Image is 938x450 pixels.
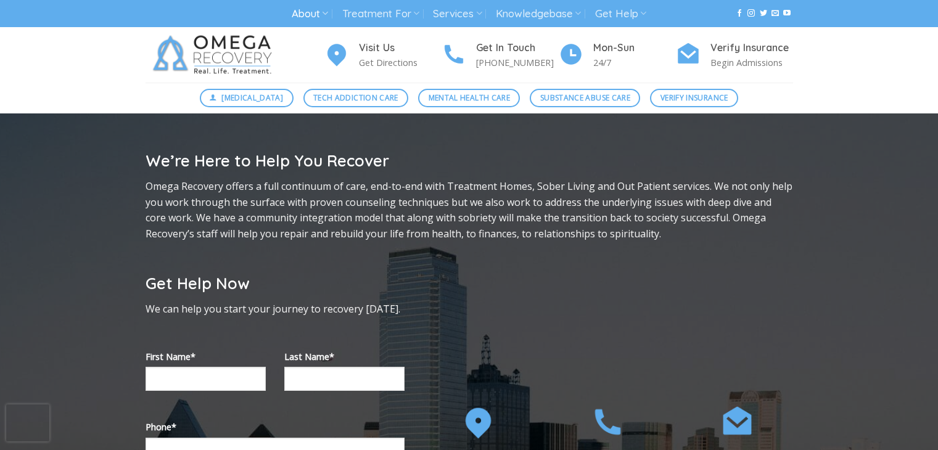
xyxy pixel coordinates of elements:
a: Visit Us Get Directions [324,40,442,70]
img: Omega Recovery [146,27,284,83]
h2: Get Help Now [146,273,405,293]
a: Get In Touch [PHONE_NUMBER] [442,40,559,70]
p: 24/7 [593,55,676,70]
a: Substance Abuse Care [530,89,640,107]
p: [PHONE_NUMBER] [476,55,559,70]
h4: Mon-Sun [593,40,676,56]
a: [MEDICAL_DATA] [200,89,294,107]
a: Get Help [595,2,646,25]
a: About [292,2,328,25]
label: First Name* [146,350,266,364]
a: Tech Addiction Care [303,89,409,107]
h4: Verify Insurance [710,40,793,56]
span: Tech Addiction Care [313,92,398,104]
a: Send us an email [771,9,779,18]
a: Follow on Twitter [760,9,767,18]
span: Verify Insurance [660,92,728,104]
p: Begin Admissions [710,55,793,70]
p: Get Directions [359,55,442,70]
a: Follow on YouTube [783,9,791,18]
label: Last Name* [284,350,405,364]
h4: Get In Touch [476,40,559,56]
a: Mental Health Care [418,89,520,107]
a: Follow on Facebook [736,9,743,18]
a: Knowledgebase [496,2,581,25]
h2: We’re Here to Help You Recover [146,150,793,171]
a: Verify Insurance Begin Admissions [676,40,793,70]
span: [MEDICAL_DATA] [221,92,283,104]
span: Substance Abuse Care [540,92,630,104]
a: Verify Insurance [650,89,738,107]
p: We can help you start your journey to recovery [DATE]. [146,301,405,317]
a: Treatment For [342,2,419,25]
h4: Visit Us [359,40,442,56]
p: Omega Recovery offers a full continuum of care, end-to-end with Treatment Homes, Sober Living and... [146,179,793,242]
a: Services [433,2,482,25]
a: Follow on Instagram [747,9,755,18]
label: Phone* [146,420,405,434]
span: Mental Health Care [429,92,510,104]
